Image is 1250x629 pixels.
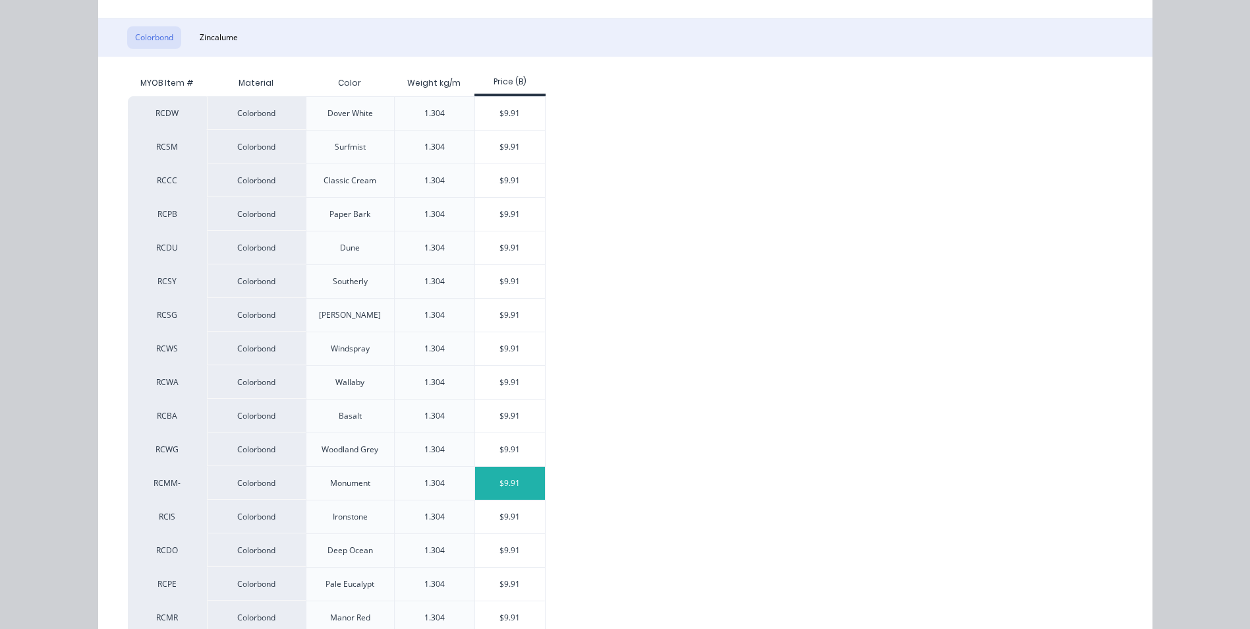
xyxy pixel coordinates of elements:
div: $9.91 [475,231,546,264]
div: Colorbond [207,130,306,164]
div: RCPB [128,197,207,231]
div: $9.91 [475,467,546,500]
div: 1.304 [424,343,445,355]
div: RCDO [128,533,207,567]
div: 1.304 [424,175,445,187]
div: $9.91 [475,500,546,533]
div: Windspray [331,343,370,355]
div: 1.304 [424,242,445,254]
div: RCBA [128,399,207,433]
div: $9.91 [475,534,546,567]
div: Manor Red [330,612,370,624]
div: RCWG [128,433,207,466]
div: Colorbond [207,466,306,500]
div: Colorbond [207,197,306,231]
div: Colorbond [207,399,306,433]
div: Colorbond [207,533,306,567]
div: 1.304 [424,578,445,590]
div: RCMM- [128,466,207,500]
div: RCCC [128,164,207,197]
button: Zincalume [192,26,246,49]
div: Colorbond [207,433,306,466]
div: 1.304 [424,276,445,287]
div: RCPE [128,567,207,601]
div: $9.91 [475,568,546,601]
div: $9.91 [475,131,546,164]
div: Dune [340,242,360,254]
div: 1.304 [424,444,445,456]
div: Price (B) [474,76,546,88]
div: Surfmist [335,141,366,153]
div: MYOB Item # [128,70,207,96]
div: $9.91 [475,198,546,231]
div: 1.304 [424,410,445,422]
div: $9.91 [475,265,546,298]
div: 1.304 [424,612,445,624]
div: RCSG [128,298,207,332]
div: 1.304 [424,208,445,220]
div: 1.304 [424,511,445,523]
div: RCIS [128,500,207,533]
div: Classic Cream [324,175,376,187]
div: Colorbond [207,332,306,365]
div: Color [327,67,372,100]
div: RCSM [128,130,207,164]
div: [PERSON_NAME] [319,309,381,321]
div: Colorbond [207,264,306,298]
div: Colorbond [207,567,306,601]
div: 1.304 [424,477,445,489]
div: RCDW [128,96,207,130]
div: Colorbond [207,231,306,264]
div: 1.304 [424,309,445,321]
div: Basalt [339,410,362,422]
div: $9.91 [475,164,546,197]
div: Colorbond [207,298,306,332]
div: 1.304 [424,107,445,119]
button: Colorbond [127,26,181,49]
div: RCWS [128,332,207,365]
div: Wallaby [335,376,364,388]
div: Deep Ocean [327,545,373,556]
div: Colorbond [207,96,306,130]
div: Paper Bark [329,208,370,220]
div: $9.91 [475,366,546,399]
div: Colorbond [207,164,306,197]
div: 1.304 [424,376,445,388]
div: Colorbond [207,500,306,533]
div: 1.304 [424,545,445,556]
div: Woodland Grey [322,444,378,456]
div: Colorbond [207,365,306,399]
div: $9.91 [475,433,546,466]
div: $9.91 [475,332,546,365]
div: RCWA [128,365,207,399]
div: RCDU [128,231,207,264]
div: 1.304 [424,141,445,153]
div: Ironstone [333,511,368,523]
div: $9.91 [475,97,546,130]
div: RCSY [128,264,207,298]
div: Southerly [333,276,368,287]
div: $9.91 [475,299,546,332]
div: Weight kg/m [397,67,471,100]
div: Pale Eucalypt [326,578,374,590]
div: Monument [330,477,370,489]
div: $9.91 [475,400,546,433]
div: Material [207,70,306,96]
div: Dover White [327,107,373,119]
